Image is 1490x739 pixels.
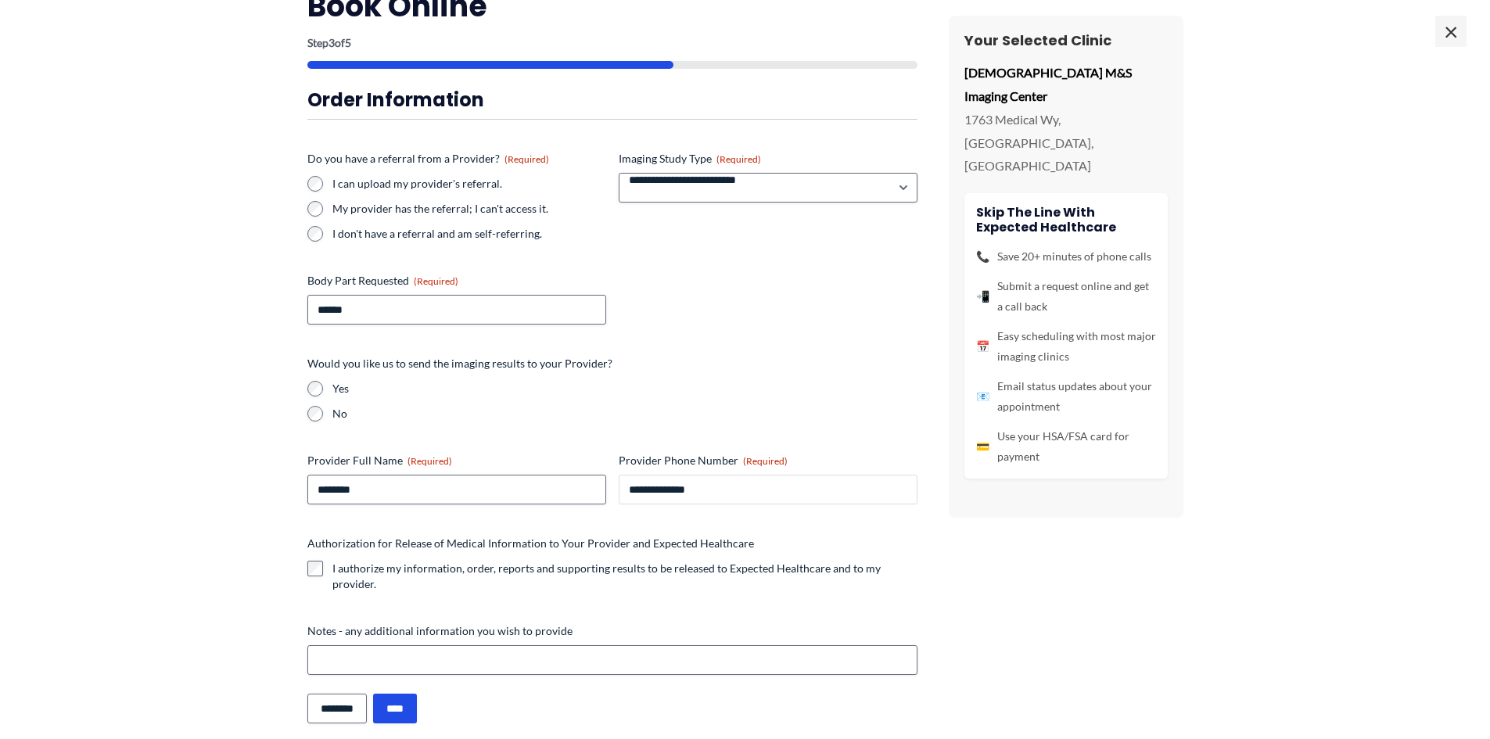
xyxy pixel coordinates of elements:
[743,455,788,467] span: (Required)
[307,453,606,468] label: Provider Full Name
[716,153,761,165] span: (Required)
[976,426,1156,467] li: Use your HSA/FSA card for payment
[332,406,917,422] label: No
[307,38,917,48] p: Step of
[964,61,1168,107] p: [DEMOGRAPHIC_DATA] M&S Imaging Center
[976,376,1156,417] li: Email status updates about your appointment
[332,226,606,242] label: I don't have a referral and am self-referring.
[408,455,452,467] span: (Required)
[307,151,549,167] legend: Do you have a referral from a Provider?
[964,31,1168,49] h3: Your Selected Clinic
[414,275,458,287] span: (Required)
[976,276,1156,317] li: Submit a request online and get a call back
[332,201,606,217] label: My provider has the referral; I can't access it.
[976,246,1156,267] li: Save 20+ minutes of phone calls
[976,286,989,307] span: 📲
[332,381,917,396] label: Yes
[307,356,612,371] legend: Would you like us to send the imaging results to your Provider?
[329,36,335,49] span: 3
[1435,16,1467,47] span: ×
[307,88,917,112] h3: Order Information
[332,176,606,192] label: I can upload my provider's referral.
[307,273,606,289] label: Body Part Requested
[976,326,1156,367] li: Easy scheduling with most major imaging clinics
[332,561,917,592] label: I authorize my information, order, reports and supporting results to be released to Expected Heal...
[976,246,989,267] span: 📞
[345,36,351,49] span: 5
[976,436,989,457] span: 💳
[976,205,1156,235] h4: Skip the line with Expected Healthcare
[976,386,989,407] span: 📧
[307,623,917,639] label: Notes - any additional information you wish to provide
[964,108,1168,178] p: 1763 Medical Wy, [GEOGRAPHIC_DATA], [GEOGRAPHIC_DATA]
[504,153,549,165] span: (Required)
[307,536,754,551] legend: Authorization for Release of Medical Information to Your Provider and Expected Healthcare
[976,336,989,357] span: 📅
[619,151,917,167] label: Imaging Study Type
[619,453,917,468] label: Provider Phone Number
